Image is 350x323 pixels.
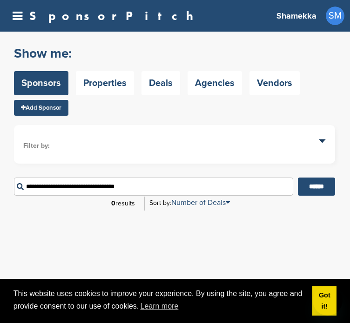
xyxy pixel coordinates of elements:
a: Properties [76,71,134,95]
a: SM [326,7,344,25]
iframe: Button to launch messaging window [313,286,343,316]
a: dismiss cookie message [312,286,337,316]
a: Add Sponsor [14,100,68,116]
div: Sort by: [149,199,230,206]
a: Agencies [188,71,242,95]
a: SponsorPitch [29,10,199,22]
h2: Show me: [14,45,300,62]
span: This website uses cookies to improve your experience. By using the site, you agree and provide co... [13,288,305,313]
h3: Shamekka [276,9,316,22]
b: 0 [111,199,115,207]
a: Sponsors [14,71,68,95]
a: Deals [141,71,180,95]
a: Vendors [249,71,300,95]
li: Filter by: [23,141,326,151]
a: learn more about cookies [139,299,180,313]
div: results [107,196,140,211]
a: Number of Deals [171,198,230,207]
a: Shamekka [276,6,316,26]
